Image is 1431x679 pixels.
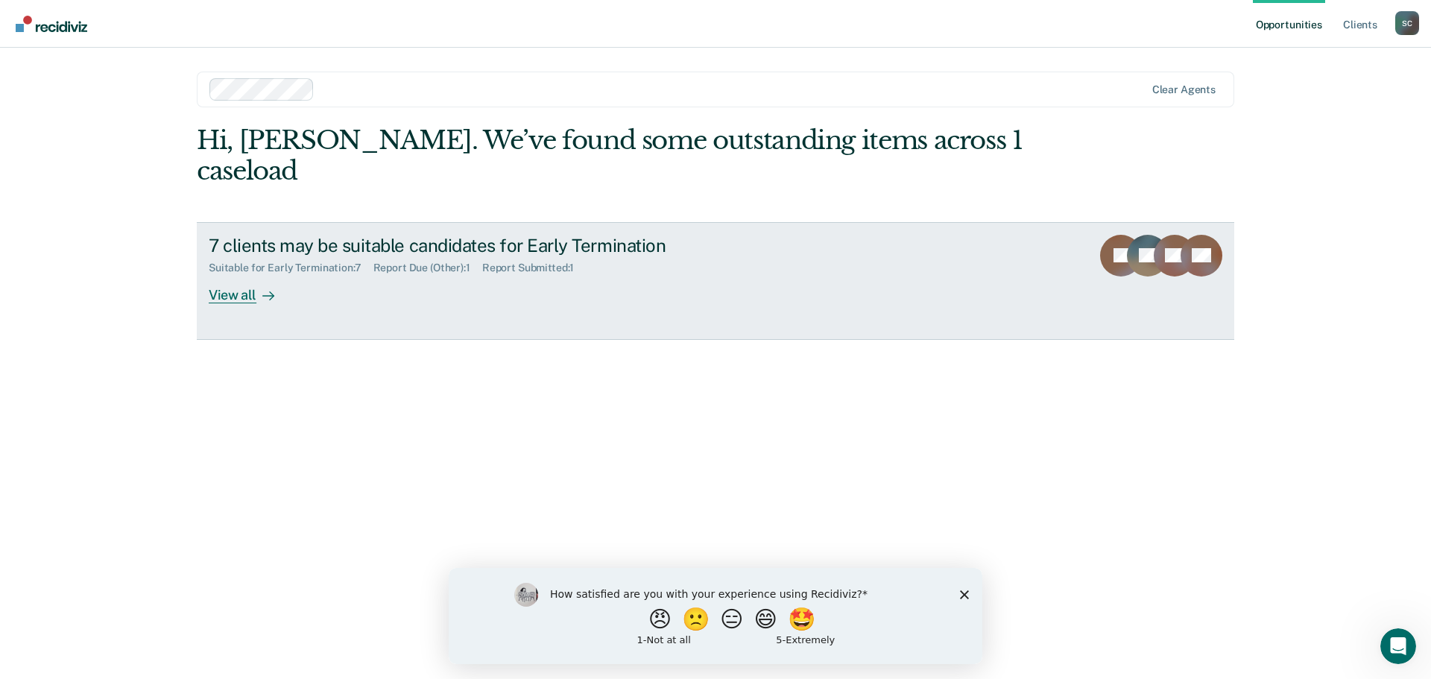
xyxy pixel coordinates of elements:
[197,125,1027,186] div: Hi, [PERSON_NAME]. We’ve found some outstanding items across 1 caseload
[449,568,982,664] iframe: Survey by Kim from Recidiviz
[1395,11,1419,35] button: Profile dropdown button
[482,262,587,274] div: Report Submitted : 1
[16,16,87,32] img: Recidiviz
[1395,11,1419,35] div: S C
[209,235,732,256] div: 7 clients may be suitable candidates for Early Termination
[209,274,292,303] div: View all
[1152,83,1216,96] div: Clear agents
[1380,628,1416,664] iframe: Intercom live chat
[197,222,1234,340] a: 7 clients may be suitable candidates for Early TerminationSuitable for Early Termination:7Report ...
[209,262,373,274] div: Suitable for Early Termination : 7
[373,262,482,274] div: Report Due (Other) : 1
